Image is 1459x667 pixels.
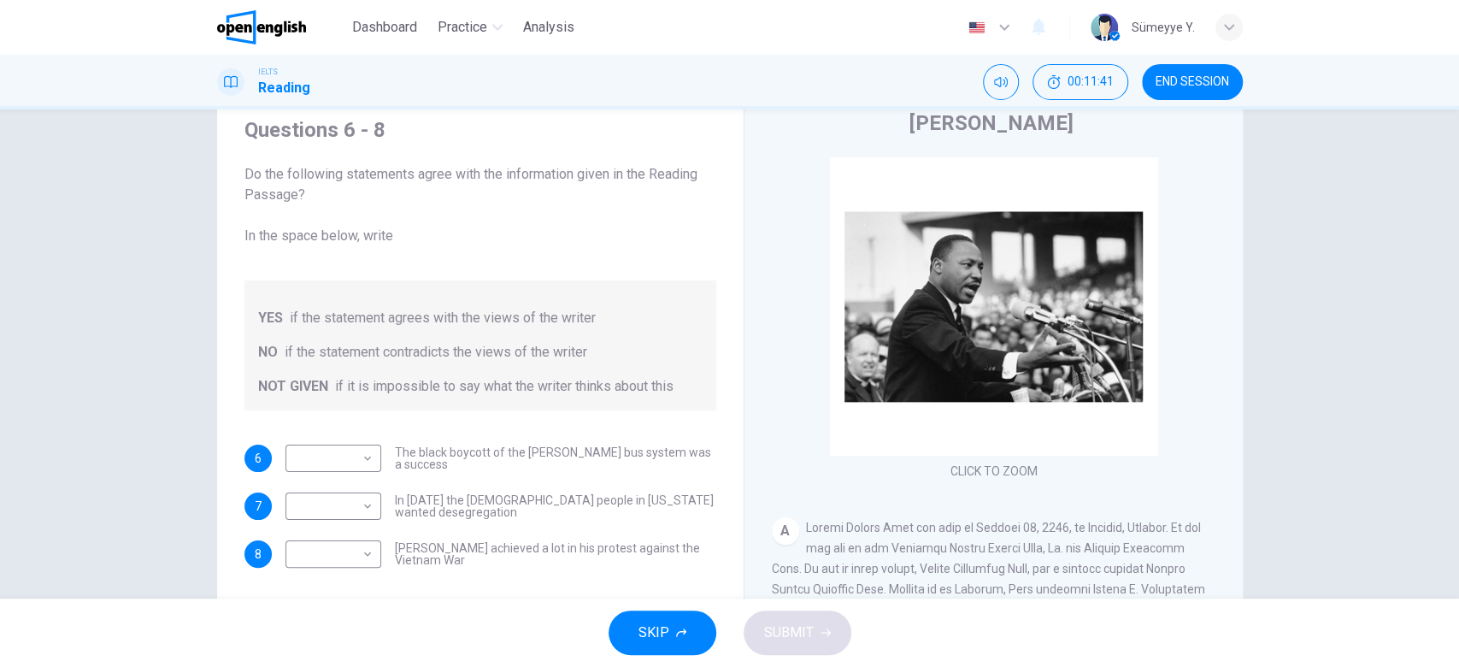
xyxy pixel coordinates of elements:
span: 00:11:41 [1068,75,1114,89]
div: A [772,517,799,545]
a: OpenEnglish logo [217,10,346,44]
span: SKIP [638,621,669,645]
button: Analysis [516,12,581,43]
span: Do the following statements agree with the information given in the Reading Passage? In the space... [244,164,716,246]
span: [PERSON_NAME] achieved a lot in his protest against the Vietnam War [395,542,716,566]
span: 8 [255,548,262,560]
span: if the statement agrees with the views of the writer [290,308,596,328]
div: Mute [983,64,1019,100]
span: Analysis [523,17,574,38]
span: Practice [438,17,487,38]
button: SKIP [609,611,716,655]
span: 7 [255,500,262,512]
span: 6 [255,452,262,464]
span: NO [258,342,278,363]
div: Sümeyye Y. [1132,17,1195,38]
h4: Questions 6 - 8 [244,116,716,144]
span: END SESSION [1156,75,1229,89]
button: END SESSION [1142,64,1243,100]
span: if it is impossible to say what the writer thinks about this [335,376,674,397]
button: Dashboard [345,12,424,43]
img: OpenEnglish logo [217,10,307,44]
span: IELTS [258,66,278,78]
span: In [DATE] the [DEMOGRAPHIC_DATA] people in [US_STATE] wanted desegregation [395,494,716,518]
button: Practice [431,12,509,43]
button: 00:11:41 [1032,64,1128,100]
span: Dashboard [352,17,417,38]
img: en [966,21,987,34]
h4: [PERSON_NAME] [909,109,1074,137]
span: The black boycott of the [PERSON_NAME] bus system was a success [395,446,716,470]
span: NOT GIVEN [258,376,328,397]
span: if the statement contradicts the views of the writer [285,342,587,363]
img: Profile picture [1091,14,1118,41]
div: Hide [1032,64,1128,100]
span: YES [258,308,283,328]
h1: Reading [258,78,310,98]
